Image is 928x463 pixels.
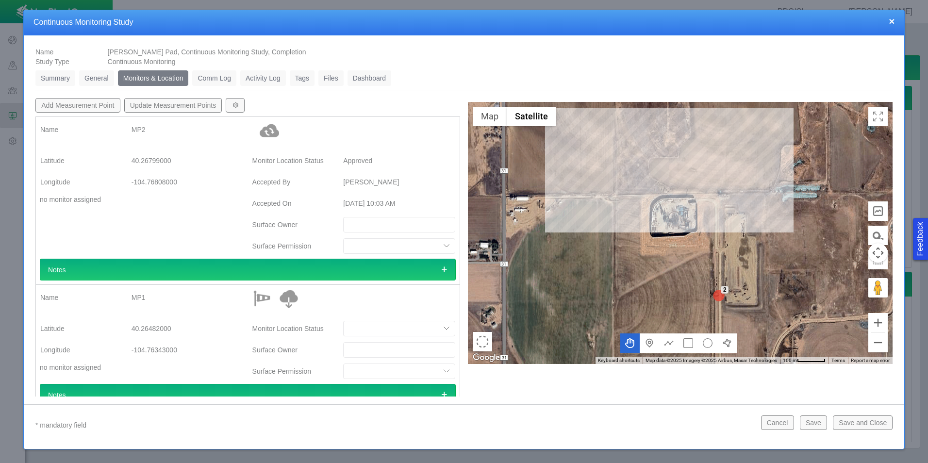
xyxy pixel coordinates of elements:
a: Files [318,70,344,86]
span: no monitor assigned [40,364,101,371]
a: Summary [35,70,75,86]
button: Measure [868,226,888,245]
div: [PERSON_NAME] [343,173,455,191]
button: Zoom out [868,333,888,352]
label: Longitude [33,173,124,191]
button: Map Scale: 100 m per 55 pixels [780,357,829,364]
div: MP2 [132,121,244,138]
label: Surface Permission [245,363,336,380]
a: Comm Log [192,70,236,86]
button: Move the map [620,333,640,353]
a: Report a map error [851,358,890,363]
img: Noise$Image_collection_Noise$Windsock.png [252,289,271,308]
span: Continuous Monitoring [108,58,176,66]
button: Map camera controls [868,243,888,263]
label: Accepted On [245,195,336,212]
button: Cancel [761,415,794,430]
div: Notes [40,259,456,281]
h4: Continuous Monitoring Study [33,17,895,28]
button: Toggle Fullscreen in browser window [868,107,888,126]
img: Synced with API [260,121,279,140]
button: Show street map [473,107,507,126]
span: no monitor assigned [40,196,101,203]
span: Study Type [35,58,69,66]
button: Save [800,415,827,430]
span: 100 m [783,358,797,363]
a: Activity Log [240,70,286,86]
span: Map data ©2025 Imagery ©2025 Airbus, Maxar Technologies [646,358,777,363]
div: -104.76808000 [132,173,244,191]
a: General [79,70,114,86]
div: MP1 [132,289,244,306]
a: Terms [831,358,845,363]
button: Save and Close [833,415,893,430]
span: [PERSON_NAME] Pad, Continuous Monitoring Study, Completion [108,48,306,56]
label: Monitor Location Status [245,320,336,337]
label: Accepted By [245,173,336,191]
img: Google [470,351,502,364]
label: Surface Permission [245,237,336,255]
button: close [889,16,895,26]
div: Notes [40,384,456,406]
span: Name [35,48,53,56]
button: Draw a circle [698,333,717,353]
img: Synced with API [279,289,298,308]
div: 40.26799000 [132,152,244,169]
button: Zoom in [868,313,888,332]
button: Add Measurement Point [35,98,120,113]
button: Draw a polygon [717,333,737,353]
div: -104.76343000 [132,341,244,359]
button: Draw a rectangle [679,333,698,353]
button: Show satellite imagery [507,107,556,126]
label: Latitude [33,320,124,337]
label: Monitor Location Status [245,152,336,169]
button: Drag Pegman onto the map to open Street View [868,278,888,298]
button: Update Measurement Points [124,98,222,113]
button: Draw a multipoint line [659,333,679,353]
label: Surface Owner [245,341,336,359]
button: Select area [473,332,492,351]
div: 2 [721,286,729,294]
a: Dashboard [348,70,392,86]
div: [DATE] 10:03 AM [343,195,455,212]
button: Add a marker [640,333,659,353]
div: Approved [343,152,455,169]
label: Name [33,121,124,138]
label: Name [33,289,124,306]
button: Elevation [868,201,888,221]
button: Keyboard shortcuts [598,357,640,364]
a: Open this area in Google Maps (opens a new window) [470,351,502,364]
label: Surface Owner [245,216,336,233]
a: Monitors & Location [118,70,189,86]
div: 40.26482000 [132,320,244,337]
a: Tags [290,70,315,86]
button: Measure [868,250,888,269]
label: Longitude [33,341,124,359]
p: * mandatory field [35,419,753,431]
label: Latitude [33,152,124,169]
